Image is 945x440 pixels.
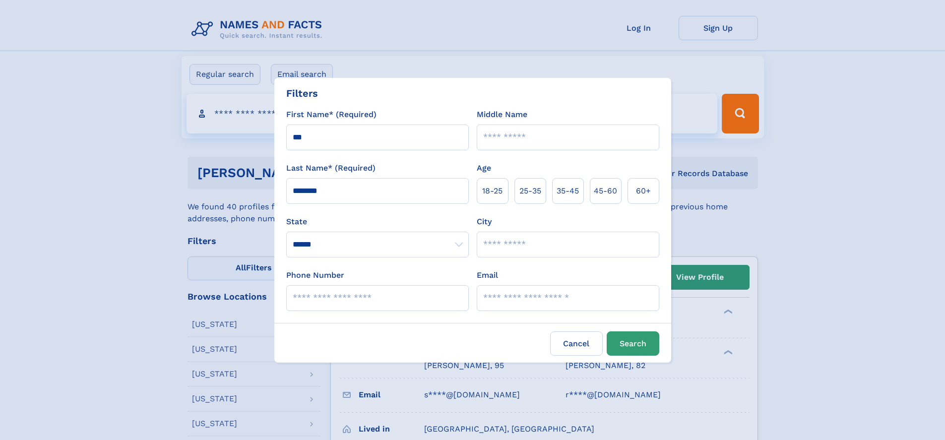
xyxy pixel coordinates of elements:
[477,162,491,174] label: Age
[286,216,469,228] label: State
[482,185,503,197] span: 18‑25
[477,269,498,281] label: Email
[636,185,651,197] span: 60+
[477,109,527,121] label: Middle Name
[594,185,617,197] span: 45‑60
[519,185,541,197] span: 25‑35
[550,331,603,356] label: Cancel
[607,331,659,356] button: Search
[286,109,377,121] label: First Name* (Required)
[286,269,344,281] label: Phone Number
[557,185,579,197] span: 35‑45
[286,86,318,101] div: Filters
[477,216,492,228] label: City
[286,162,376,174] label: Last Name* (Required)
